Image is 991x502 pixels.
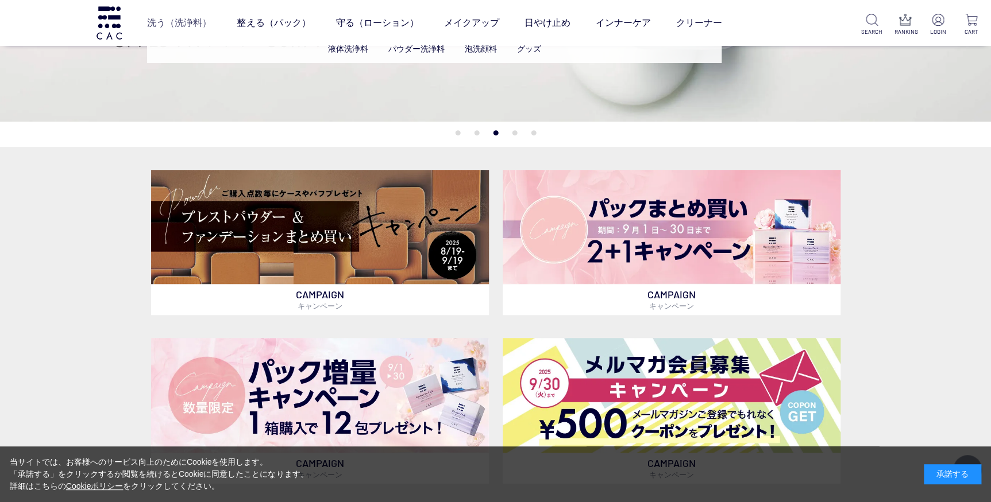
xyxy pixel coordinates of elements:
[927,28,948,36] p: LOGIN
[147,7,211,39] a: 洗う（洗浄料）
[95,6,124,39] img: logo
[503,170,840,284] img: パックキャンペーン2+1
[237,7,310,39] a: 整える（パック）
[595,7,650,39] a: インナーケア
[512,130,517,135] button: 4 of 5
[66,481,124,491] a: Cookieポリシー
[388,44,445,53] a: パウダー洗浄料
[517,44,541,53] a: グッズ
[151,338,489,452] img: パック増量キャンペーン
[336,7,418,39] a: 守る（ローション）
[151,170,489,284] img: ベースメイクキャンペーン
[455,130,460,135] button: 1 of 5
[493,130,498,135] button: 3 of 5
[444,7,499,39] a: メイクアップ
[328,44,368,53] a: 液体洗浄料
[927,14,948,36] a: LOGIN
[861,28,882,36] p: SEARCH
[151,284,489,315] p: CAMPAIGN
[894,28,916,36] p: RANKING
[961,14,982,36] a: CART
[924,464,981,484] div: 承諾する
[676,7,722,39] a: クリーナー
[503,338,840,483] a: メルマガ会員募集 メルマガ会員募集 CAMPAIGNキャンペーン
[894,14,916,36] a: RANKING
[151,170,489,315] a: ベースメイクキャンペーン ベースメイクキャンペーン CAMPAIGNキャンペーン
[465,44,497,53] a: 泡洗顔料
[474,130,479,135] button: 2 of 5
[503,170,840,315] a: パックキャンペーン2+1 パックキャンペーン2+1 CAMPAIGNキャンペーン
[524,7,570,39] a: 日やけ止め
[649,301,694,310] span: キャンペーン
[503,338,840,452] img: メルマガ会員募集
[861,14,882,36] a: SEARCH
[298,301,342,310] span: キャンペーン
[151,338,489,483] a: パック増量キャンペーン パック増量キャンペーン CAMPAIGNキャンペーン
[10,456,309,492] div: 当サイトでは、お客様へのサービス向上のためにCookieを使用します。 「承諾する」をクリックするか閲覧を続けるとCookieに同意したことになります。 詳細はこちらの をクリックしてください。
[961,28,982,36] p: CART
[503,284,840,315] p: CAMPAIGN
[531,130,536,135] button: 5 of 5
